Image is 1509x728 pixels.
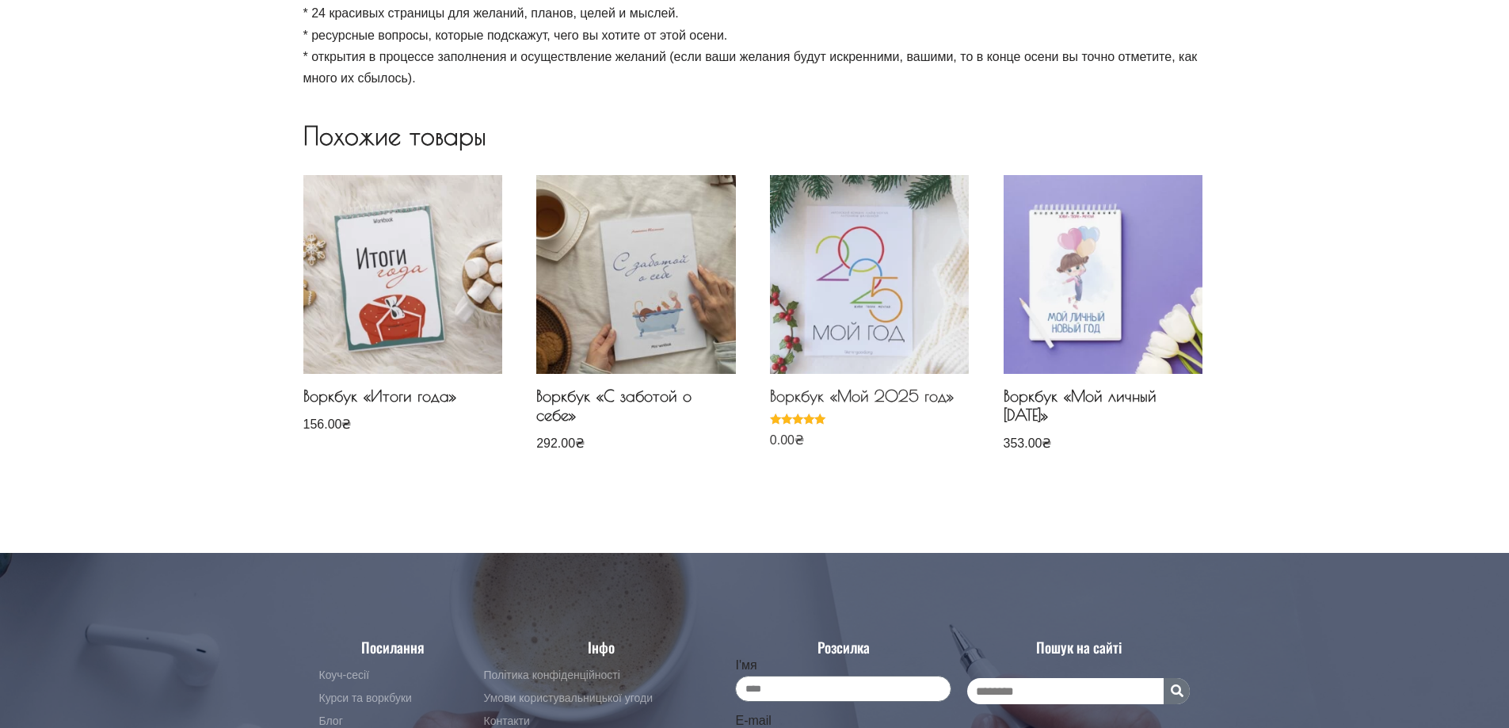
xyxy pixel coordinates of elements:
span: ₴ [1042,436,1051,450]
div: Оценка 5.00 из 5 [770,414,829,425]
span: Курси та воркбуки [319,689,412,708]
p: * 24 красивых страницы для желаний, планов, целей и мыслей. * ресурсные вопросы, которые подскажу... [303,2,1206,89]
bdi: 353.00 [1004,436,1052,450]
span: ₴ [575,436,585,450]
a: Воркбук "Мой личный Новый год"Воркбук «Мой личный [DATE]» 353.00₴ [1004,175,1202,455]
h4: Посилання [319,640,468,654]
bdi: 0.00 [770,433,804,447]
a: Воркбук "Мой 2025 год"Воркбук «Мой 2025 год»Оценка 5.00 из 5 0.00₴ [770,175,969,452]
span: ₴ [341,417,351,431]
a: Умови користувальницької угоди [483,689,719,708]
label: І'мя [735,654,756,676]
h2: Воркбук «Мой 2025 год» [770,387,969,414]
span: Політика конфіденційності [483,666,619,685]
h2: Похожие товары [303,120,1206,151]
h2: Воркбук «Мой личный [DATE]» [1004,387,1202,433]
img: Воркбук "Итоги года" [303,175,502,374]
a: Політика конфіденційності [483,666,719,685]
a: Воркбук "Итоги года"Воркбук «Итоги года» 156.00₴ [303,175,502,436]
a: Курси та воркбуки [319,689,468,708]
img: Воркбук "Мой личный Новый год" [1004,175,1202,374]
img: Воркбук "Мой 2025 год" [770,175,969,374]
span: ₴ [795,433,804,447]
bdi: 292.00 [536,436,585,450]
h4: Пошук на сайті [967,640,1190,654]
h2: Воркбук «С заботой о себе» [536,387,735,433]
button: Поиск [1164,678,1190,704]
span: Оценка из 5 [770,414,829,463]
span: Умови користувальницької угоди [483,689,653,708]
a: Коуч-сесії [319,666,468,685]
a: Воркбук "С заботой о себе"Воркбук «С заботой о себе» 292.00₴ [536,175,735,455]
h2: Воркбук «Итоги года» [303,387,502,414]
h4: Розсилка [735,640,951,654]
h4: Інфо [483,640,719,654]
img: Воркбук "С заботой о себе" [536,175,735,374]
span: Коуч-сесії [319,666,370,685]
bdi: 156.00 [303,417,352,431]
